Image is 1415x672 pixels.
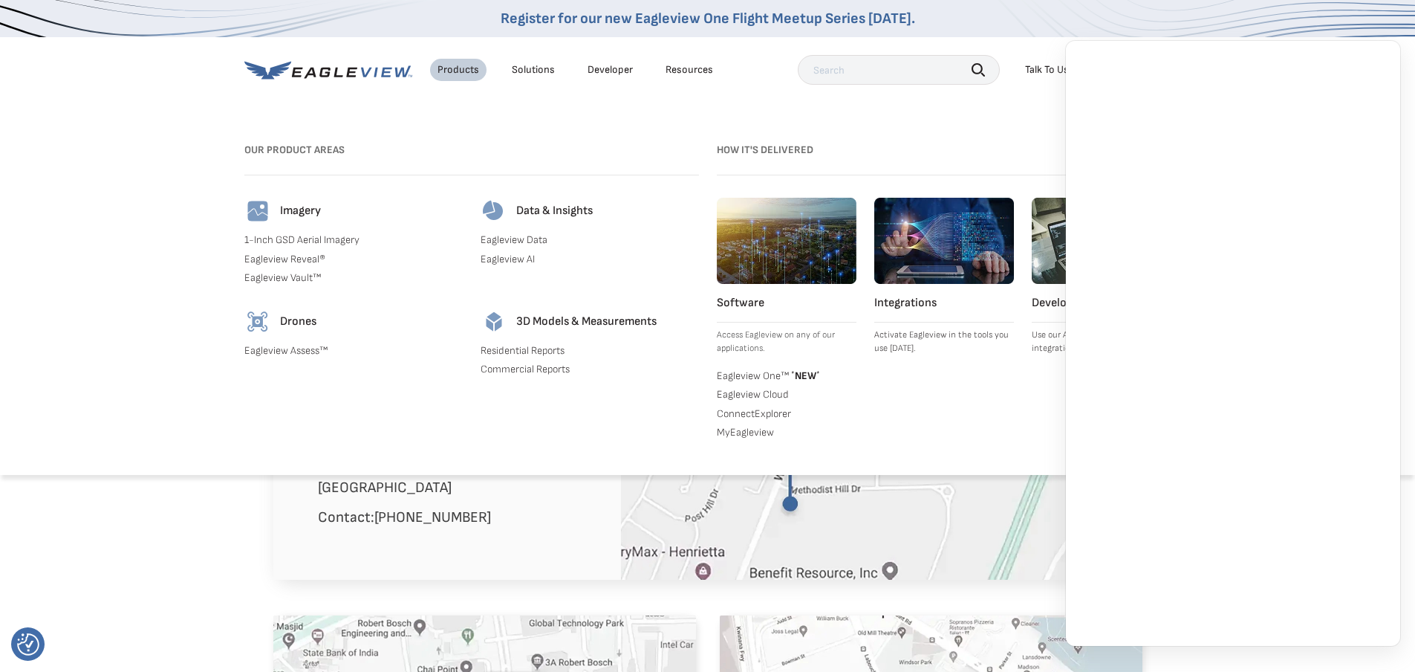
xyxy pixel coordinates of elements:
[244,253,463,266] a: Eagleview Reveal®
[512,63,555,77] div: Solutions
[244,308,271,335] img: drones-icon.svg
[17,633,39,656] img: Revisit consent button
[318,508,491,526] span: Contact:
[244,138,699,162] h3: Our Product Areas
[1032,329,1171,355] p: Use our APIs to develop custom integrations.
[874,296,1014,311] h4: Integrations
[280,204,321,219] h4: Imagery
[244,198,271,224] img: imagery-icon.svg
[244,344,463,358] a: Eagleview Assess™
[501,10,915,28] a: Register for our new Eagleview One Flight Meetup Series [DATE].
[874,329,1014,355] p: Activate Eagleview in the tools you use [DATE].
[1025,63,1069,77] div: Talk To Us
[516,204,593,219] h4: Data & Insights
[789,369,820,382] span: NEW
[717,329,856,355] p: Access Eagleview on any of our applications.
[17,633,39,656] button: Consent Preferences
[1032,198,1171,355] a: Developer Use our APIs to develop custom integrations.
[717,388,856,401] a: Eagleview Cloud
[244,233,463,247] a: 1-Inch GSD Aerial Imagery
[481,344,699,358] a: Residential Reports
[516,314,657,329] h4: 3D Models & Measurements
[717,198,856,284] img: software.webp
[1032,296,1171,311] h4: Developer
[717,296,856,311] h4: Software
[481,308,507,335] img: 3d-models-icon.svg
[588,63,633,77] a: Developer
[481,363,699,376] a: Commercial Reports
[717,426,856,439] a: MyEagleview
[280,314,316,329] h4: Drones
[874,198,1014,355] a: Integrations Activate Eagleview in the tools you use [DATE].
[437,63,479,77] div: Products
[717,138,1171,162] h3: How it's Delivered
[481,233,699,247] a: Eagleview Data
[481,253,699,266] a: Eagleview AI
[717,407,856,421] a: ConnectExplorer
[666,63,713,77] div: Resources
[481,198,507,224] img: data-icon.svg
[874,198,1014,284] img: integrations.webp
[1032,198,1171,284] img: developer.webp
[798,55,1000,85] input: Search
[717,367,856,382] a: Eagleview One™ *NEW*
[374,508,491,526] a: [PHONE_NUMBER]
[318,476,599,500] p: [GEOGRAPHIC_DATA]
[244,271,463,285] a: Eagleview Vault™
